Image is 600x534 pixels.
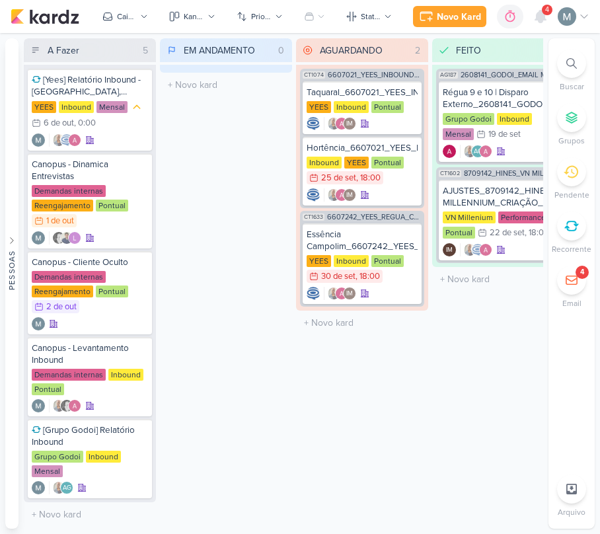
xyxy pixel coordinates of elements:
[273,44,289,57] div: 0
[545,5,549,15] span: 4
[346,121,353,128] p: IM
[68,399,81,412] img: Alessandra Gomes
[443,128,474,140] div: Mensal
[558,7,576,26] img: Mariana Amorim
[307,117,320,130] div: Criador(a): Caroline Traven De Andrade
[52,133,65,147] img: Iara Santos
[471,243,484,256] img: Caroline Traven De Andrade
[464,170,558,177] span: 8709142_HINES_VN MILLENNIUM_CRIAÇÃO_LP
[96,286,128,297] div: Pontual
[68,231,81,245] img: Leticia Triumpho
[303,71,325,79] span: CT1074
[343,117,356,130] div: Isabella Machado Guimarães
[60,133,73,147] img: Caroline Traven De Andrade
[446,247,453,254] p: IM
[580,267,584,278] div: 4
[558,135,585,147] p: Grupos
[490,229,525,237] div: 22 de set
[5,38,19,529] button: Pessoas
[562,297,581,309] p: Email
[321,174,356,182] div: 25 de set
[32,159,148,182] div: Canopus - Dinamica Entrevistas
[356,174,381,182] div: , 18:00
[32,271,106,283] div: Demandas internas
[327,287,340,300] img: Iara Santos
[439,71,458,79] span: AG187
[59,101,94,113] div: Inbound
[96,200,128,211] div: Pontual
[46,217,74,225] div: 1 de out
[439,170,461,177] span: CT1602
[461,71,558,79] span: 2608141_GODOI_EMAIL MARKETING_SETEMBRO
[303,213,324,221] span: CT1633
[32,231,45,245] div: Criador(a): Mariana Amorim
[371,101,404,113] div: Pontual
[443,145,456,158] div: Criador(a): Alessandra Gomes
[525,229,549,237] div: , 18:00
[44,119,74,128] div: 6 de out
[96,101,128,113] div: Mensal
[443,243,456,256] div: Criador(a): Isabella Machado Guimarães
[548,49,595,93] li: Ctrl + F
[321,272,356,281] div: 30 de set
[68,133,81,147] img: Alessandra Gomes
[307,142,418,154] div: Hortência_6607021_YEES_INBOUND_NOVA_PROPOSTA_RÉGUA_NOVOS_LEADS
[63,485,71,492] p: AG
[32,481,45,494] div: Criador(a): Mariana Amorim
[437,10,481,24] div: Novo Kard
[346,192,353,199] p: IM
[307,87,418,98] div: Taquaral_6607021_YEES_INBOUND_NOVA_PROPOSTA_RÉGUA_NOVOS_LEADS
[49,231,81,245] div: Colaboradores: Renata Brandão, Levy Pessoa, Leticia Triumpho
[32,424,148,448] div: [Grupo Godoi] Relatório Inbound
[324,117,356,130] div: Colaboradores: Iara Santos, Alessandra Gomes, Isabella Machado Guimarães
[299,313,426,332] input: + Novo kard
[137,44,153,57] div: 5
[334,255,369,267] div: Inbound
[49,399,81,412] div: Colaboradores: Iara Santos, Renata Brandão, Alessandra Gomes
[328,71,422,79] span: 6607021_YEES_INBOUND_NOVA_PROPOSTA_RÉGUA_NOVOS_LEADS
[32,451,83,463] div: Grupo Godoi
[60,231,73,245] img: Levy Pessoa
[32,317,45,330] img: Mariana Amorim
[32,74,148,98] div: [Yees] Relatório Inbound - Campinas, Sorocaba e São Paulo
[327,117,340,130] img: Iara Santos
[324,287,356,300] div: Colaboradores: Iara Santos, Alessandra Gomes, Isabella Machado Guimarães
[130,100,143,114] div: Prioridade Média
[488,130,521,139] div: 19 de set
[163,75,289,95] input: + Novo kard
[498,211,548,223] div: Performance
[443,113,494,125] div: Grupo Godoi
[307,157,342,169] div: Inbound
[32,200,93,211] div: Reengajamento
[335,188,348,202] img: Alessandra Gomes
[307,287,320,300] img: Caroline Traven De Andrade
[443,87,554,110] div: Régua 9 e 10 | Disparo Externo_2608141_GODOI_EMAIL MARKETING_SETEMBRO
[460,243,492,256] div: Colaboradores: Iara Santos, Caroline Traven De Andrade, Alessandra Gomes
[108,369,143,381] div: Inbound
[32,133,45,147] div: Criador(a): Mariana Amorim
[60,399,73,412] img: Renata Brandão
[344,157,369,169] div: YEES
[474,149,482,155] p: AG
[443,145,456,158] img: Alessandra Gomes
[32,383,64,395] div: Pontual
[60,481,73,494] div: Aline Gimenez Graciano
[307,229,418,252] div: Essência Campolim_6607242_YEES_REGUA_COMPRADORES_CAMPINAS_SOROCABA
[443,227,475,239] div: Pontual
[32,185,106,197] div: Demandas internas
[335,117,348,130] img: Alessandra Gomes
[560,81,584,93] p: Buscar
[343,287,356,300] div: Isabella Machado Guimarães
[443,243,456,256] div: Isabella Machado Guimarães
[324,188,356,202] div: Colaboradores: Iara Santos, Alessandra Gomes, Isabella Machado Guimarães
[32,231,45,245] img: Mariana Amorim
[6,250,18,290] div: Pessoas
[52,399,65,412] img: Iara Santos
[343,188,356,202] div: Isabella Machado Guimarães
[32,101,56,113] div: YEES
[11,9,79,24] img: kardz.app
[371,255,404,267] div: Pontual
[443,211,496,223] div: VN Millenium
[443,185,554,209] div: AJUSTES_8709142_HINES_VN MILLENNIUM_CRIAÇÃO_LP
[497,113,532,125] div: Inbound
